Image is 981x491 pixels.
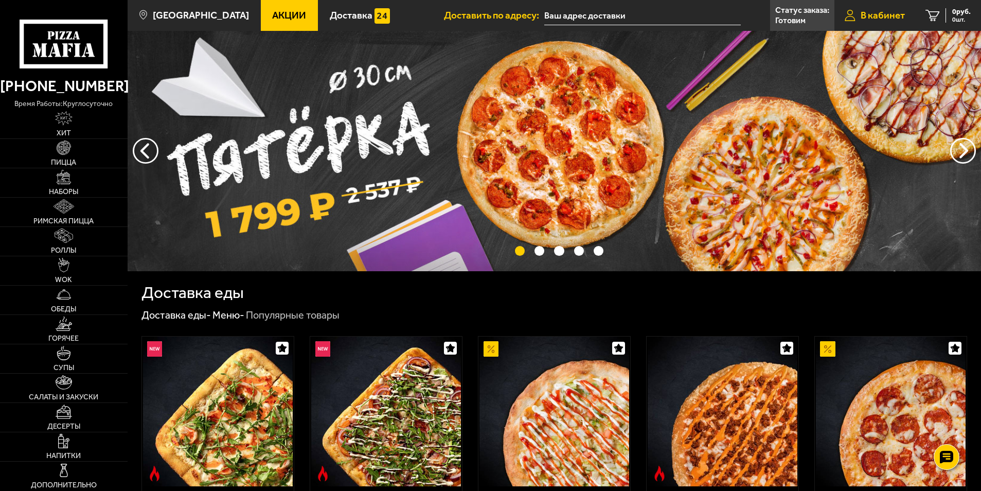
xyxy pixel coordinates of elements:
button: предыдущий [950,138,976,164]
span: Пицца [51,159,76,166]
img: Аль-Шам 25 см (тонкое тесто) [479,337,629,486]
button: точки переключения [554,246,564,256]
img: Новинка [315,341,331,357]
button: следующий [133,138,158,164]
img: Новинка [147,341,163,357]
span: Хит [57,130,71,137]
a: Острое блюдоБиф чили 25 см (толстое с сыром) [647,337,798,486]
p: Готовим [775,16,806,25]
span: улица Кораблестроителей, 42к1 [544,6,740,25]
span: WOK [55,276,72,284]
a: Доставка еды- [141,309,211,321]
img: Острое блюдо [315,466,331,481]
img: Римская с креветками [143,337,293,486]
input: Ваш адрес доставки [544,6,740,25]
span: Доставить по адресу: [444,10,544,20]
span: Наборы [49,188,78,196]
span: Обеды [51,306,76,313]
span: Салаты и закуски [29,394,98,401]
span: Напитки [46,452,81,460]
span: Супы [53,364,74,372]
a: НовинкаОстрое блюдоРимская с креветками [142,337,294,486]
span: Десерты [47,423,80,430]
button: точки переключения [574,246,584,256]
a: НовинкаОстрое блюдоРимская с мясным ассорти [310,337,462,486]
span: Роллы [51,247,76,254]
button: точки переключения [534,246,544,256]
a: АкционныйАль-Шам 25 см (тонкое тесто) [478,337,630,486]
img: Акционный [820,341,835,357]
img: Пепперони 25 см (толстое с сыром) [816,337,966,486]
span: Дополнительно [31,482,97,489]
img: 15daf4d41897b9f0e9f617042186c801.svg [374,8,390,24]
a: АкционныйПепперони 25 см (толстое с сыром) [815,337,967,486]
div: Популярные товары [246,309,340,322]
p: Статус заказа: [775,6,829,14]
img: Биф чили 25 см (толстое с сыром) [648,337,797,486]
a: Меню- [212,309,244,321]
span: 0 шт. [952,16,971,23]
span: Акции [272,10,306,20]
h1: Доставка еды [141,285,244,301]
button: точки переключения [594,246,603,256]
img: Римская с мясным ассорти [311,337,461,486]
img: Акционный [484,341,499,357]
span: В кабинет [861,10,905,20]
button: точки переключения [515,246,525,256]
img: Острое блюдо [652,466,667,481]
span: Доставка [330,10,372,20]
span: Римская пицца [33,218,94,225]
span: 0 руб. [952,8,971,15]
img: Острое блюдо [147,466,163,481]
span: [GEOGRAPHIC_DATA] [153,10,249,20]
span: Горячее [48,335,79,342]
